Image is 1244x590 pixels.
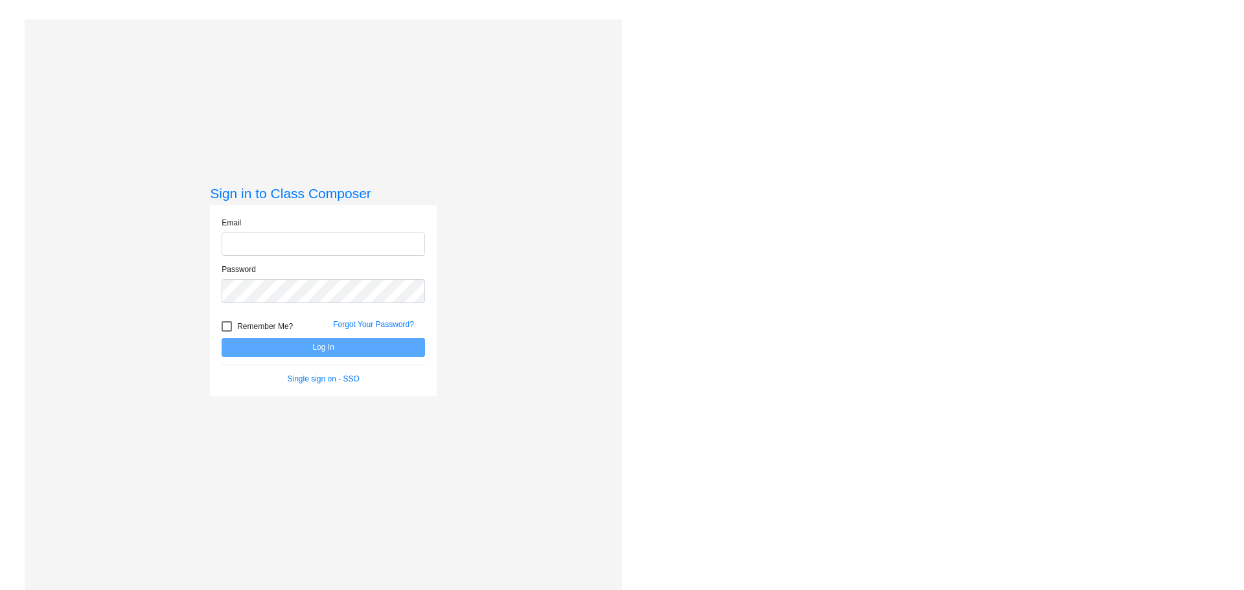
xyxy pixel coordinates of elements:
span: Remember Me? [237,319,293,334]
button: Log In [222,338,425,357]
a: Single sign on - SSO [288,374,360,383]
label: Email [222,217,241,229]
h3: Sign in to Class Composer [210,185,437,201]
a: Forgot Your Password? [333,320,414,329]
label: Password [222,264,256,275]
